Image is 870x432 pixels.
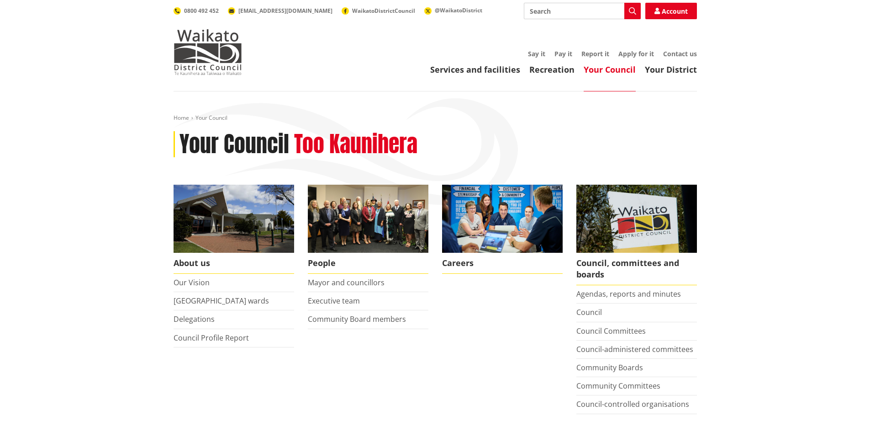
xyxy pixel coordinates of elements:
input: Search input [524,3,641,19]
a: Council-controlled organisations [576,399,689,409]
img: Waikato District Council - Te Kaunihera aa Takiwaa o Waikato [174,29,242,75]
a: Careers [442,185,563,274]
span: @WaikatoDistrict [435,6,482,14]
span: [EMAIL_ADDRESS][DOMAIN_NAME] [238,7,332,15]
a: Pay it [554,49,572,58]
span: About us [174,253,294,274]
img: WDC Building 0015 [174,185,294,253]
h1: Your Council [179,131,289,158]
span: WaikatoDistrictCouncil [352,7,415,15]
a: Delegations [174,314,215,324]
a: Council-administered committees [576,344,693,354]
img: Office staff in meeting - Career page [442,185,563,253]
a: Contact us [663,49,697,58]
a: Home [174,114,189,122]
span: Council, committees and boards [576,253,697,285]
a: Say it [528,49,545,58]
span: People [308,253,428,274]
a: Community Committees [576,381,660,391]
a: Community Board members [308,314,406,324]
a: Apply for it [618,49,654,58]
a: Mayor and councillors [308,277,385,288]
img: Waikato-District-Council-sign [576,185,697,253]
nav: breadcrumb [174,114,697,122]
a: Account [645,3,697,19]
a: @WaikatoDistrict [424,6,482,14]
span: 0800 492 452 [184,7,219,15]
h2: Too Kaunihera [294,131,417,158]
a: Report it [581,49,609,58]
span: Your Council [195,114,227,122]
a: Your District [645,64,697,75]
a: 0800 492 452 [174,7,219,15]
span: Careers [442,253,563,274]
a: WaikatoDistrictCouncil [342,7,415,15]
a: 2022 Council People [308,185,428,274]
a: WDC Building 0015 About us [174,185,294,274]
img: 2022 Council [308,185,428,253]
a: Your Council [584,64,636,75]
a: Council Profile Report [174,333,249,343]
a: Our Vision [174,277,210,288]
a: [GEOGRAPHIC_DATA] wards [174,296,269,306]
a: Waikato-District-Council-sign Council, committees and boards [576,185,697,285]
a: Council [576,307,602,317]
a: Agendas, reports and minutes [576,289,681,299]
a: Services and facilities [430,64,520,75]
a: Community Boards [576,363,643,373]
a: [EMAIL_ADDRESS][DOMAIN_NAME] [228,7,332,15]
a: Executive team [308,296,360,306]
a: Council Committees [576,326,646,336]
a: Recreation [529,64,575,75]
